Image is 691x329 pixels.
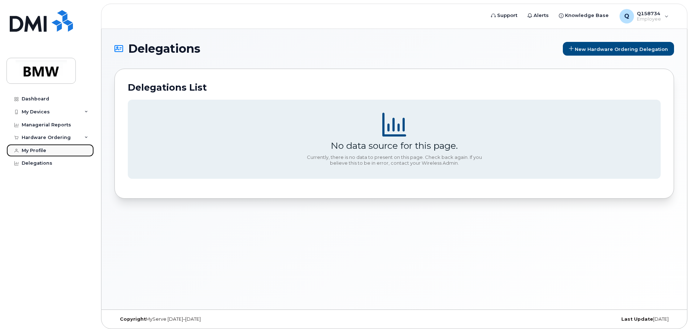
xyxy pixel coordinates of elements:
[114,316,301,322] div: MyServe [DATE]–[DATE]
[120,316,146,322] strong: Copyright
[128,82,661,93] h2: Delegations List
[660,298,686,324] iframe: Messenger Launcher
[304,155,484,166] div: Currently, there is no data to present on this page. Check back again. If you believe this to be ...
[575,46,668,52] span: New Hardware Ordering Delegation
[487,316,674,322] div: [DATE]
[331,140,458,151] div: No data source for this page.
[563,42,674,56] a: New Hardware Ordering Delegation
[621,316,653,322] strong: Last Update
[128,43,200,54] span: Delegations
